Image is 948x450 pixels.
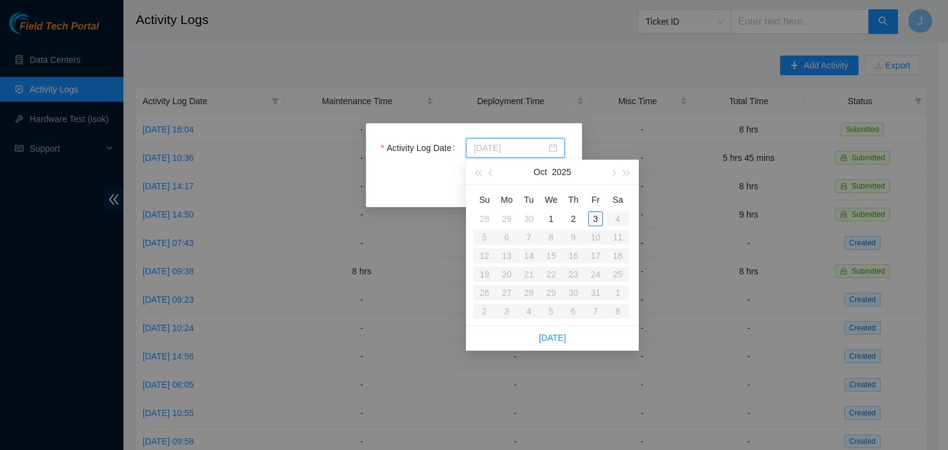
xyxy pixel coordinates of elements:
a: [DATE] [539,333,566,343]
input: Activity Log Date [473,141,546,155]
th: Fr [584,190,607,210]
td: 2025-10-03 [584,210,607,228]
div: 3 [588,211,603,226]
div: 1 [544,211,559,226]
div: 30 [522,211,536,226]
th: Tu [518,190,540,210]
th: Sa [607,190,629,210]
td: 2025-10-02 [562,210,584,228]
td: 2025-10-01 [540,210,562,228]
button: 2025 [552,160,571,184]
div: 29 [499,211,514,226]
th: Mo [496,190,518,210]
div: 28 [477,211,492,226]
th: We [540,190,562,210]
label: Activity Log Date [381,138,460,158]
th: Su [473,190,496,210]
div: 2 [566,211,581,226]
th: Th [562,190,584,210]
td: 2025-09-29 [496,210,518,228]
td: 2025-09-28 [473,210,496,228]
td: 2025-09-30 [518,210,540,228]
button: Oct [534,160,547,184]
